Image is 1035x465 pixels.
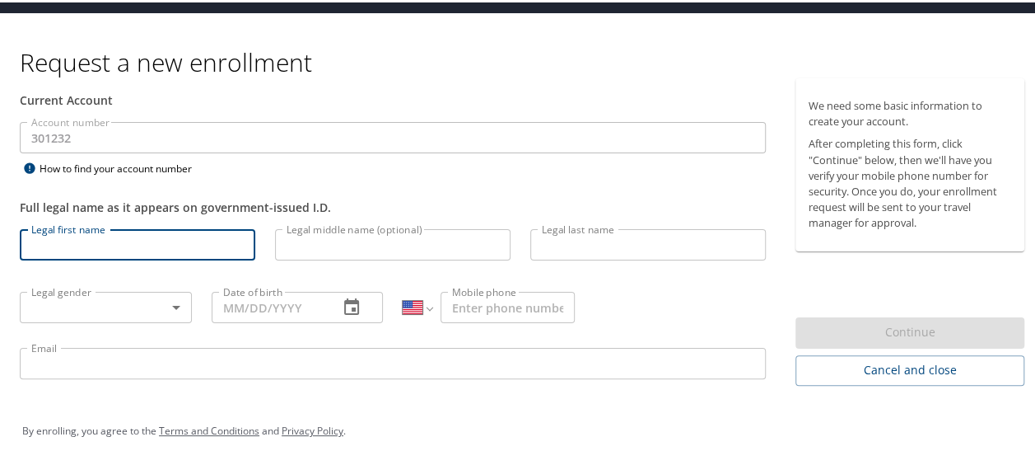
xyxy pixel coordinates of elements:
[20,156,226,176] div: How to find your account number
[809,96,1011,127] p: We need some basic information to create your account.
[159,421,259,435] a: Terms and Conditions
[212,289,326,321] input: MM/DD/YYYY
[809,134,1011,228] p: After completing this form, click "Continue" below, then we'll have you verify your mobile phone ...
[22,408,1025,449] div: By enrolling, you agree to the and .
[809,358,1011,378] span: Cancel and close
[20,196,766,214] div: Full legal name as it appears on government-issued I.D.
[795,353,1024,383] button: Cancel and close
[282,421,343,435] a: Privacy Policy
[441,289,575,321] input: Enter phone number
[20,289,192,321] div: ​
[20,89,766,106] div: Current Account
